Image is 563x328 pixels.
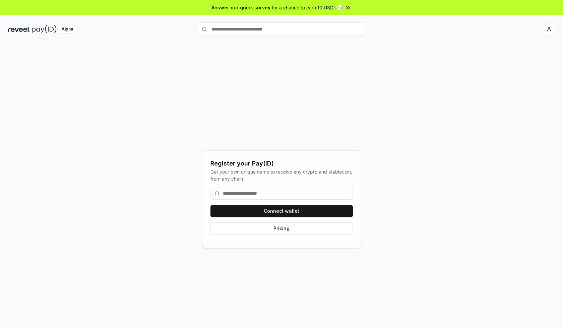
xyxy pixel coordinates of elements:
[272,4,343,11] span: for a chance to earn 10 USDT 📝
[210,222,353,235] button: Pricing
[210,159,353,168] div: Register your Pay(ID)
[210,205,353,217] button: Connect wallet
[210,168,353,182] div: Get your own unique name to receive any crypto and stablecoin, from any chain
[211,4,270,11] span: Answer our quick survey
[8,25,30,34] img: reveel_dark
[58,25,77,34] div: Alpha
[32,25,57,34] img: pay_id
